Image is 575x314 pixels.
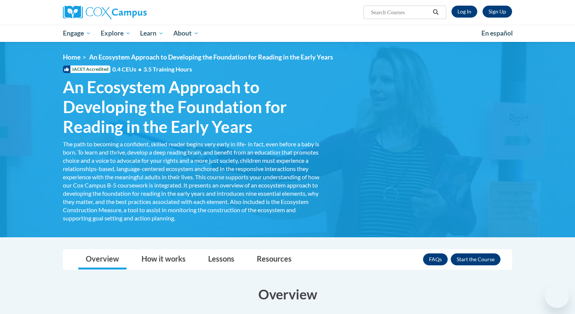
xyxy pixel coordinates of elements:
[63,29,91,38] span: Engage
[112,65,192,73] span: 0.4 CEUs
[173,29,199,38] span: About
[451,6,477,18] a: Log In
[63,285,512,304] h3: Overview
[201,250,242,269] a: Lessons
[101,29,131,38] span: Explore
[63,6,205,19] a: Cox Campus
[78,250,127,269] a: Overview
[423,253,448,265] a: FAQs
[483,6,512,18] a: Register
[63,65,110,73] span: IACET Accredited
[63,6,147,19] img: Cox Campus
[52,25,523,42] div: Main menu
[134,250,193,269] a: How it works
[143,65,192,73] span: 3.5 Training Hours
[63,53,80,61] a: Home
[63,77,321,136] span: An Ecosystem Approach to Developing the Foundation for Reading in the Early Years
[451,253,501,265] button: Enroll
[63,140,321,222] div: The path to becoming a confident, skilled reader begins very early in life- in fact, even before ...
[135,25,168,42] a: Learn
[138,65,142,73] span: •
[96,25,136,42] a: Explore
[477,25,518,41] a: En español
[370,8,430,17] input: Search Courses
[168,25,204,42] a: About
[545,284,569,308] iframe: Button to launch messaging window
[58,25,96,42] a: Engage
[140,29,164,38] span: Learn
[249,250,299,269] a: Resources
[89,53,333,61] span: An Ecosystem Approach to Developing the Foundation for Reading in the Early Years
[481,29,513,37] span: En español
[430,8,441,17] button: Search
